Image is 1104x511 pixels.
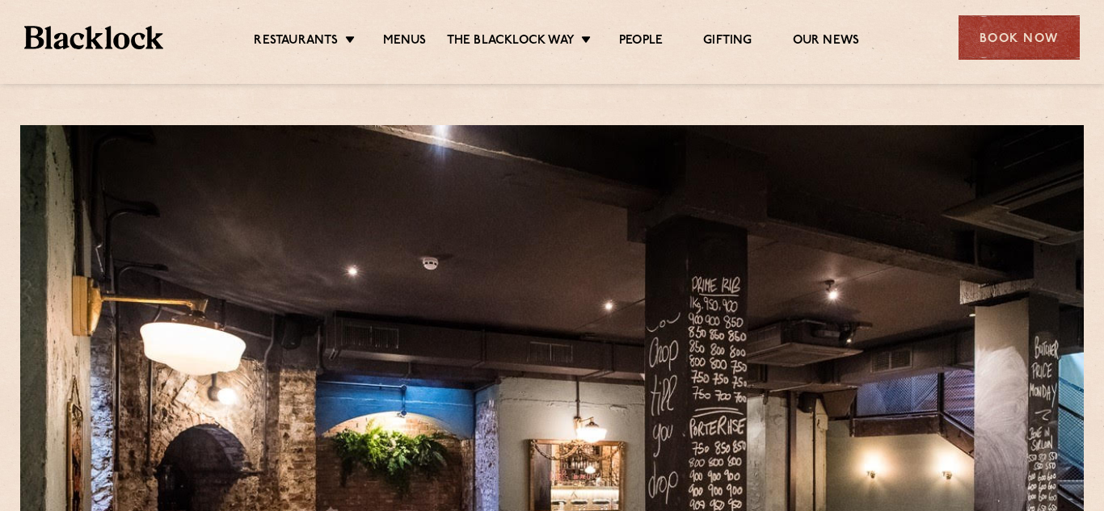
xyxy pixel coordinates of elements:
a: Gifting [703,33,752,51]
a: Menus [383,33,427,51]
a: The Blacklock Way [447,33,575,51]
a: Restaurants [254,33,338,51]
img: BL_Textured_Logo-footer-cropped.svg [24,26,163,49]
a: People [619,33,663,51]
div: Book Now [959,15,1080,60]
a: Our News [793,33,860,51]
